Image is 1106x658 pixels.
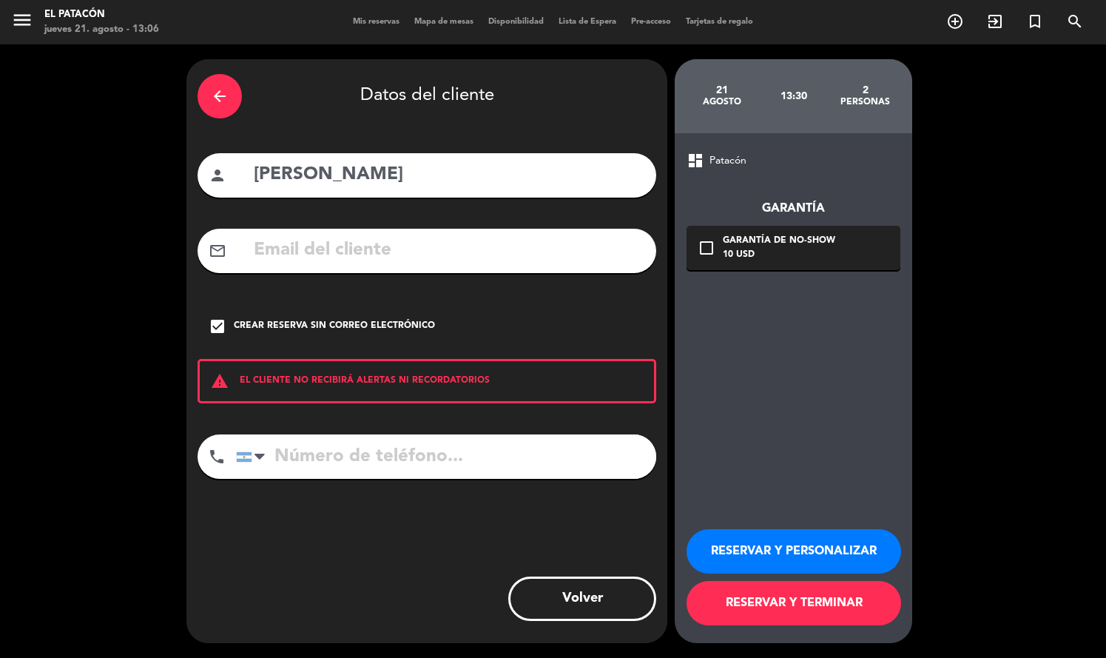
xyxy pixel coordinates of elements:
div: Garantía de no-show [723,234,835,249]
div: Datos del cliente [198,70,656,122]
i: check_box_outline_blank [698,239,715,257]
input: Email del cliente [252,235,645,266]
span: Disponibilidad [481,18,551,26]
i: search [1066,13,1084,30]
i: person [209,167,226,184]
span: Patacón [709,152,746,169]
div: 21 [686,84,758,96]
div: personas [829,96,901,108]
div: 2 [829,84,901,96]
i: add_circle_outline [946,13,964,30]
button: Volver [508,577,656,621]
i: check_box [209,318,226,335]
div: 13:30 [758,70,829,122]
button: RESERVAR Y PERSONALIZAR [687,529,901,574]
div: jueves 21. agosto - 13:06 [44,22,159,37]
i: phone [208,448,226,466]
i: mail_outline [209,242,226,260]
span: Mapa de mesas [407,18,481,26]
input: Nombre del cliente [252,160,645,190]
div: EL CLIENTE NO RECIBIRÁ ALERTAS NI RECORDATORIOS [198,359,656,403]
span: dashboard [687,152,704,169]
i: arrow_back [211,87,229,105]
div: Crear reserva sin correo electrónico [234,319,435,334]
div: Garantía [687,199,900,218]
div: Argentina: +54 [237,435,271,478]
span: Pre-acceso [624,18,678,26]
span: Mis reservas [345,18,407,26]
i: menu [11,9,33,31]
i: warning [200,372,240,390]
div: 10 USD [723,248,835,263]
span: Lista de Espera [551,18,624,26]
div: El Patacón [44,7,159,22]
div: agosto [686,96,758,108]
i: exit_to_app [986,13,1004,30]
button: RESERVAR Y TERMINAR [687,581,901,625]
span: Tarjetas de regalo [678,18,761,26]
button: menu [11,9,33,36]
i: turned_in_not [1026,13,1044,30]
input: Número de teléfono... [236,434,656,479]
